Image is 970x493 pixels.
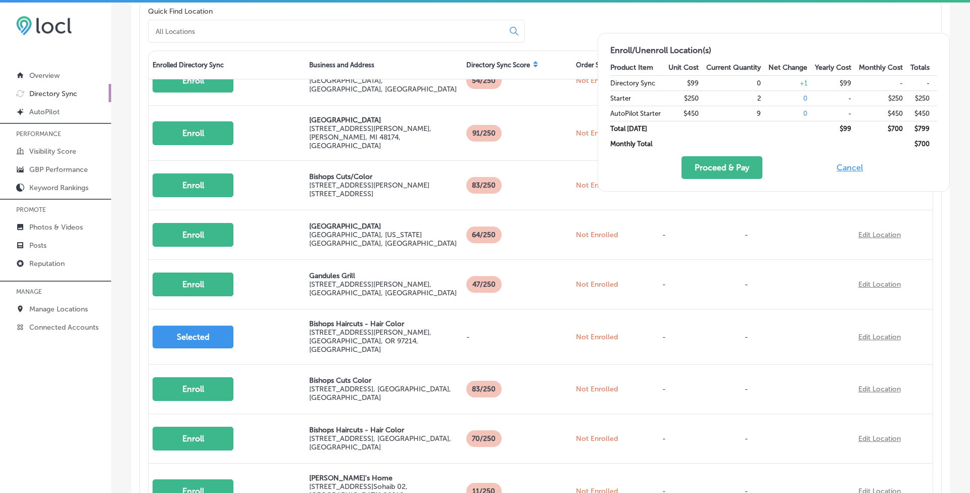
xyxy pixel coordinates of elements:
[658,424,681,453] p: -
[576,333,650,341] p: Not Enrolled
[682,156,762,179] button: Proceed & Pay
[576,129,650,138] p: Not Enrolled
[29,89,77,98] p: Directory Sync
[309,172,458,181] p: Bishops Cuts/Color
[610,75,668,91] td: Directory Sync
[859,91,910,106] td: $250
[610,91,668,106] td: Starter
[153,427,233,451] button: Enroll
[576,231,650,239] p: Not Enrolled
[576,280,650,289] p: Not Enrolled
[658,270,681,299] p: -
[576,385,650,393] p: Not Enrolled
[466,227,502,243] p: 64 /250
[153,173,233,197] button: Enroll
[658,220,681,249] p: -
[309,328,458,354] p: [STREET_ADDRESS][PERSON_NAME] , [GEOGRAPHIC_DATA], OR 97214, [GEOGRAPHIC_DATA]
[859,60,910,75] th: Monthly Cost
[706,91,768,106] td: 2
[576,76,650,85] p: Not Enrolled
[466,177,502,194] p: 83 /250
[706,60,768,75] th: Current Quantity
[610,46,937,55] h2: Enroll/Unenroll Location(s)
[859,106,910,121] td: $450
[29,165,88,174] p: GBP Performance
[572,51,654,79] div: Order Status
[29,323,99,332] p: Connected Accounts
[910,121,937,136] td: $ 799
[309,181,458,198] p: [STREET_ADDRESS][PERSON_NAME] [STREET_ADDRESS]
[462,51,572,79] div: Directory Sync Score
[309,124,458,150] p: [STREET_ADDRESS][PERSON_NAME] , [PERSON_NAME], MI 48174, [GEOGRAPHIC_DATA]
[815,106,859,121] td: -
[768,60,815,75] th: Net Change
[466,333,568,341] p: -
[155,27,502,36] input: All Locations
[668,60,706,75] th: Unit Cost
[768,75,815,91] td: + 1
[149,51,305,79] div: Enrolled Directory Sync
[309,474,458,482] p: [PERSON_NAME]'s Home
[29,223,83,232] p: Photos & Videos
[29,241,46,250] p: Posts
[153,273,233,296] button: Enroll
[834,156,866,179] button: Cancel
[741,220,850,249] p: -
[858,231,901,239] a: Edit Location
[466,125,502,142] p: 91 /250
[910,60,937,75] th: Totals
[768,106,815,121] td: 0
[741,424,850,453] p: -
[309,222,458,231] p: [GEOGRAPHIC_DATA]
[466,276,502,293] p: 47 /250
[815,121,859,136] td: $ 99
[668,91,706,106] td: $250
[153,223,233,247] button: Enroll
[466,72,502,89] p: 54 /250
[815,60,859,75] th: Yearly Cost
[858,385,901,393] a: Edit Location
[309,280,458,297] p: [STREET_ADDRESS][PERSON_NAME] , [GEOGRAPHIC_DATA], [GEOGRAPHIC_DATA]
[309,376,458,385] p: Bishops Cuts Color
[858,333,901,341] a: Edit Location
[29,184,88,192] p: Keyword Rankings
[576,181,650,190] p: Not Enrolled
[858,280,901,289] a: Edit Location
[148,7,213,16] label: Quick Find Location
[668,106,706,121] td: $450
[768,91,815,106] td: 0
[668,75,706,91] td: $99
[815,91,859,106] td: -
[309,434,458,452] p: [STREET_ADDRESS] , [GEOGRAPHIC_DATA], [GEOGRAPHIC_DATA]
[309,116,458,124] p: [GEOGRAPHIC_DATA]
[29,305,88,313] p: Manage Locations
[610,60,668,75] th: Product Item
[610,121,668,136] td: Total [DATE]
[305,51,462,79] div: Business and Address
[309,320,458,328] p: Bishops Haircuts - Hair Color
[610,106,668,121] td: AutoPilot Starter
[741,323,850,351] p: -
[466,430,502,447] p: 70 /250
[29,259,65,268] p: Reputation
[309,385,458,402] p: [STREET_ADDRESS] , [GEOGRAPHIC_DATA], [GEOGRAPHIC_DATA]
[610,136,668,151] td: Monthly Total
[29,108,60,116] p: AutoPilot
[576,434,650,443] p: Not Enrolled
[29,71,60,80] p: Overview
[29,147,76,156] p: Visibility Score
[910,136,937,151] td: $ 700
[910,75,937,91] td: -
[309,272,458,280] p: Gandules Grill
[466,381,502,397] p: 83 /250
[910,91,937,106] td: $250
[741,375,850,404] p: -
[309,426,458,434] p: Bishops Haircuts - Hair Color
[706,75,768,91] td: 0
[153,121,233,145] button: Enroll
[706,106,768,121] td: 9
[910,106,937,121] td: $450
[815,75,859,91] td: $99
[741,270,850,299] p: -
[153,377,233,401] button: Enroll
